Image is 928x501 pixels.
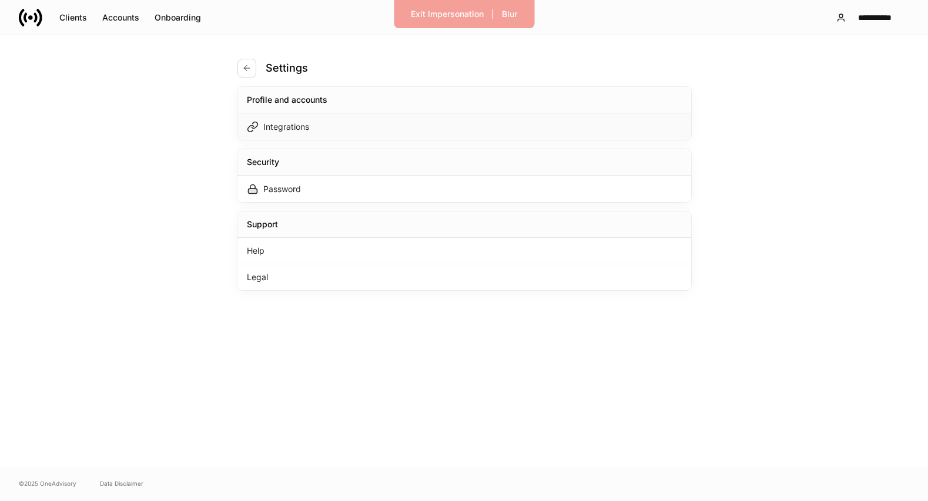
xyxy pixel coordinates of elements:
div: Exit Impersonation [411,8,484,20]
div: Blur [502,8,517,20]
div: Help [237,238,691,264]
h4: Settings [266,61,308,75]
button: Onboarding [147,8,209,27]
button: Blur [494,5,525,23]
div: Profile and accounts [247,94,327,106]
div: Password [263,183,301,195]
div: Accounts [102,12,139,23]
div: Security [247,156,279,168]
span: © 2025 OneAdvisory [19,479,76,488]
div: Legal [237,264,691,290]
button: Clients [52,8,95,27]
div: Clients [59,12,87,23]
a: Data Disclaimer [100,479,143,488]
div: Onboarding [155,12,201,23]
div: Integrations [263,121,309,133]
div: Support [247,218,278,230]
button: Exit Impersonation [403,5,491,23]
button: Accounts [95,8,147,27]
